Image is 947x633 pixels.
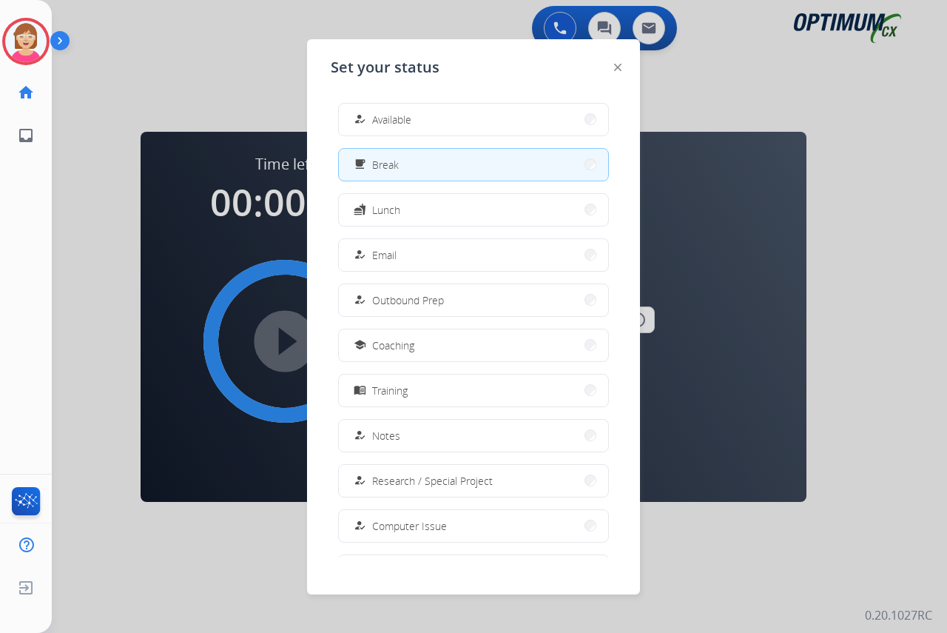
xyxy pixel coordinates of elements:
span: Notes [372,428,400,443]
span: Lunch [372,202,400,218]
img: close-button [614,64,621,71]
mat-icon: inbox [17,127,35,144]
button: Internet Issue [339,555,608,587]
button: Available [339,104,608,135]
img: avatar [5,21,47,62]
span: Research / Special Project [372,473,493,489]
mat-icon: how_to_reg [354,249,366,261]
span: Set your status [331,57,439,78]
mat-icon: menu_book [354,384,366,397]
mat-icon: school [354,339,366,352]
span: Available [372,112,411,127]
mat-icon: how_to_reg [354,475,366,487]
mat-icon: how_to_reg [354,294,366,307]
button: Notes [339,420,608,452]
button: Coaching [339,329,608,361]
mat-icon: how_to_reg [354,520,366,532]
button: Research / Special Project [339,465,608,497]
span: Break [372,157,399,173]
button: Break [339,149,608,181]
span: Outbound Prep [372,292,444,308]
button: Training [339,375,608,406]
span: Email [372,247,397,263]
span: Coaching [372,338,414,353]
mat-icon: home [17,84,35,101]
mat-icon: fastfood [354,204,366,216]
mat-icon: how_to_reg [354,113,366,126]
button: Lunch [339,194,608,226]
span: Training [372,383,408,398]
button: Email [339,239,608,271]
span: Computer Issue [372,518,447,534]
mat-icon: how_to_reg [354,429,366,442]
mat-icon: free_breakfast [354,158,366,171]
button: Outbound Prep [339,284,608,316]
p: 0.20.1027RC [865,606,932,624]
button: Computer Issue [339,510,608,542]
